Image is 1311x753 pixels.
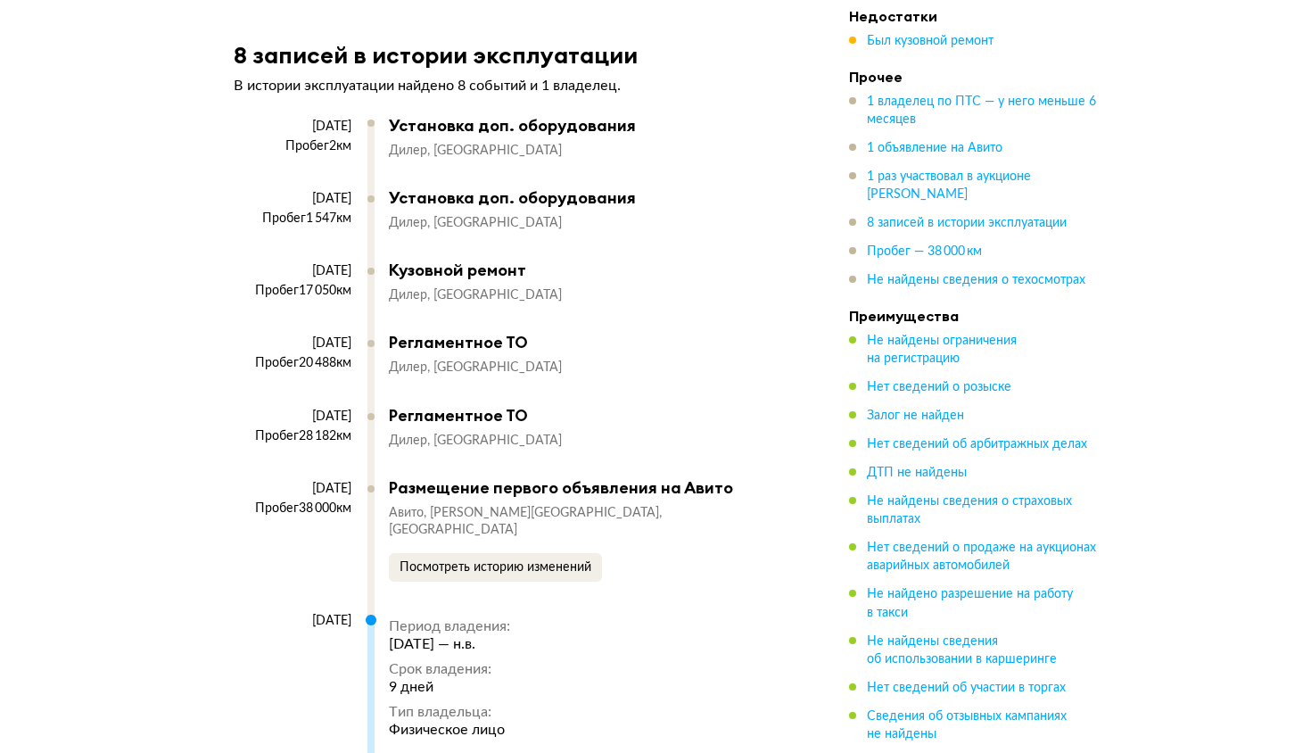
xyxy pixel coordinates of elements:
[867,274,1085,286] span: Не найдены сведения о техосмотрах
[389,478,778,498] div: Размещение первого объявления на Авито
[234,77,796,95] p: В истории эксплуатации найдено 8 событий и 1 владелец.
[867,245,982,258] span: Пробег — 38 000 км
[389,361,433,374] span: Дилер
[389,553,602,582] button: Посмотреть историю изменений
[389,217,433,229] span: Дилер
[389,678,510,696] div: 9 дней
[867,588,1073,618] span: Не найдено разрешение на работу в такси
[389,116,778,136] div: Установка доп. оборудования
[433,217,562,229] span: [GEOGRAPHIC_DATA]
[389,188,778,208] div: Установка доп. оборудования
[389,333,778,352] div: Регламентное ТО
[389,635,510,653] div: [DATE] — н.в.
[234,138,351,154] div: Пробег 2 км
[867,495,1072,525] span: Не найдены сведения о страховых выплатах
[234,119,351,135] div: [DATE]
[389,507,430,519] span: Авито
[234,283,351,299] div: Пробег 17 050 км
[389,434,433,447] span: Дилер
[389,703,510,721] div: Тип владельца :
[867,410,964,422] span: Залог не найден
[867,95,1096,126] span: 1 владелец по ПТС — у него меньше 6 месяцев
[234,263,351,279] div: [DATE]
[234,211,351,227] div: Пробег 1 547 км
[849,68,1099,86] h4: Прочее
[234,355,351,371] div: Пробег 20 488 км
[867,170,1031,201] span: 1 раз участвовал в аукционе [PERSON_NAME]
[867,35,994,47] span: Был кузовной ремонт
[433,434,562,447] span: [GEOGRAPHIC_DATA]
[849,307,1099,325] h4: Преимущества
[234,613,351,629] div: [DATE]
[234,481,351,497] div: [DATE]
[867,217,1067,229] span: 8 записей в истории эксплуатации
[433,289,562,302] span: [GEOGRAPHIC_DATA]
[234,501,351,517] div: Пробег 38 000 км
[234,409,351,425] div: [DATE]
[389,261,778,280] div: Кузовной ремонт
[389,660,510,678] div: Срок владения :
[867,467,967,479] span: ДТП не найдены
[867,381,1011,393] span: Нет сведений о розыске
[389,721,510,739] div: Физическое лицо
[849,7,1099,25] h4: Недостатки
[867,542,1096,572] span: Нет сведений о продаже на аукционах аварийных автомобилей
[867,681,1066,693] span: Нет сведений об участии в торгах
[234,335,351,352] div: [DATE]
[867,438,1087,451] span: Нет сведений об арбитражных делах
[867,335,1017,365] span: Не найдены ограничения на регистрацию
[400,561,591,574] span: Посмотреть историю изменений
[389,507,662,536] span: [PERSON_NAME][GEOGRAPHIC_DATA], [GEOGRAPHIC_DATA]
[389,289,433,302] span: Дилер
[234,191,351,207] div: [DATE]
[389,406,778,426] div: Регламентное ТО
[389,617,510,635] div: Период владения :
[389,145,433,157] span: Дилер
[234,428,351,444] div: Пробег 28 182 км
[867,142,1002,154] span: 1 объявление на Авито
[867,634,1057,665] span: Не найдены сведения об использовании в каршеринге
[234,41,638,69] h3: 8 записей в истории эксплуатации
[433,361,562,374] span: [GEOGRAPHIC_DATA]
[433,145,562,157] span: [GEOGRAPHIC_DATA]
[867,709,1067,740] span: Сведения об отзывных кампаниях не найдены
